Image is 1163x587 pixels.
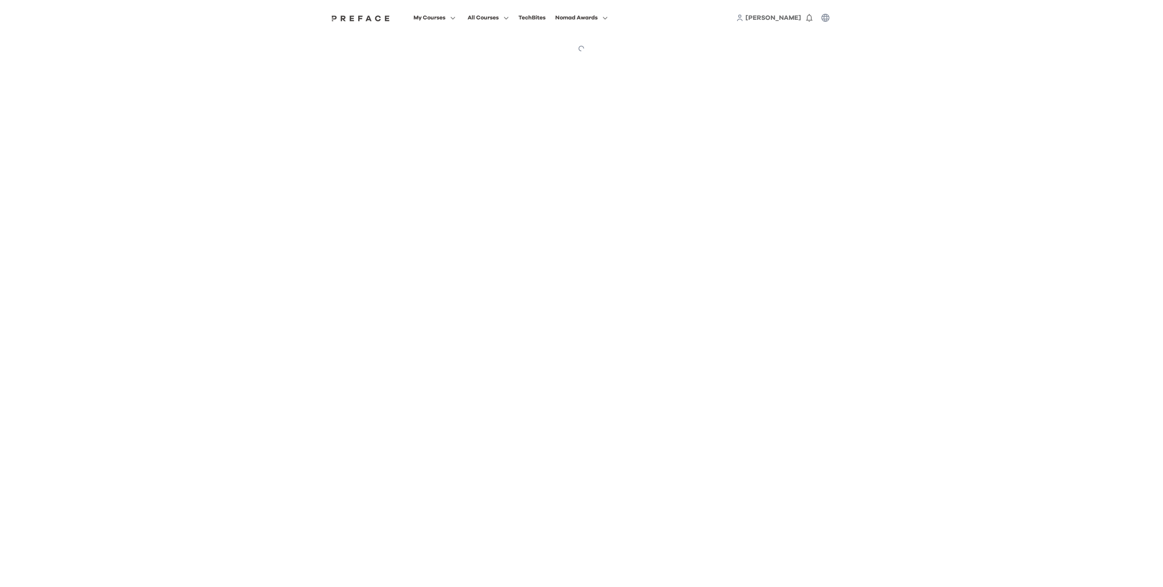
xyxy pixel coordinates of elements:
[745,13,801,23] a: [PERSON_NAME]
[330,15,392,21] img: Preface Logo
[745,15,801,21] span: [PERSON_NAME]
[553,13,610,23] button: Nomad Awards
[465,13,511,23] button: All Courses
[555,13,598,23] span: Nomad Awards
[468,13,499,23] span: All Courses
[519,13,546,23] div: TechBites
[414,13,445,23] span: My Courses
[411,13,458,23] button: My Courses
